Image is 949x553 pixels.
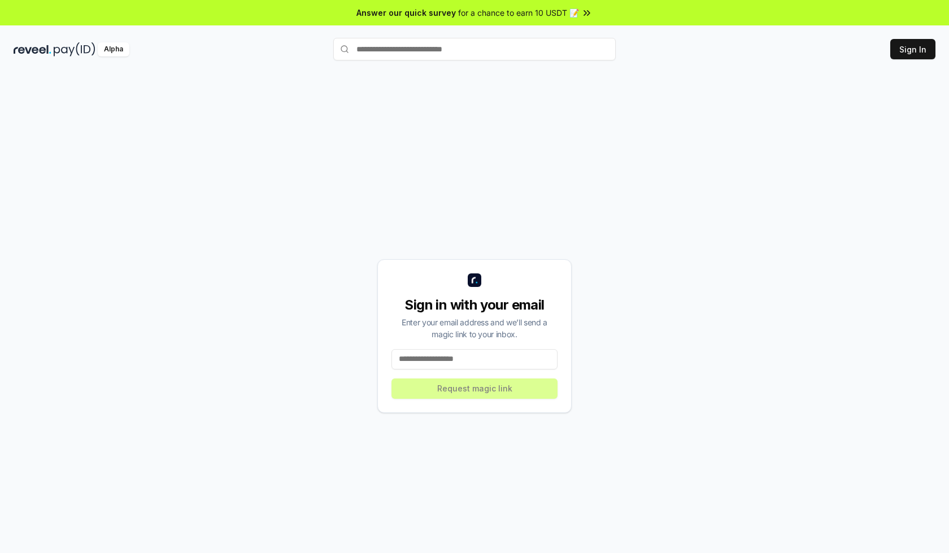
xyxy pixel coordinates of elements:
[356,7,456,19] span: Answer our quick survey
[391,316,558,340] div: Enter your email address and we’ll send a magic link to your inbox.
[890,39,935,59] button: Sign In
[391,296,558,314] div: Sign in with your email
[468,273,481,287] img: logo_small
[54,42,95,56] img: pay_id
[98,42,129,56] div: Alpha
[458,7,579,19] span: for a chance to earn 10 USDT 📝
[14,42,51,56] img: reveel_dark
